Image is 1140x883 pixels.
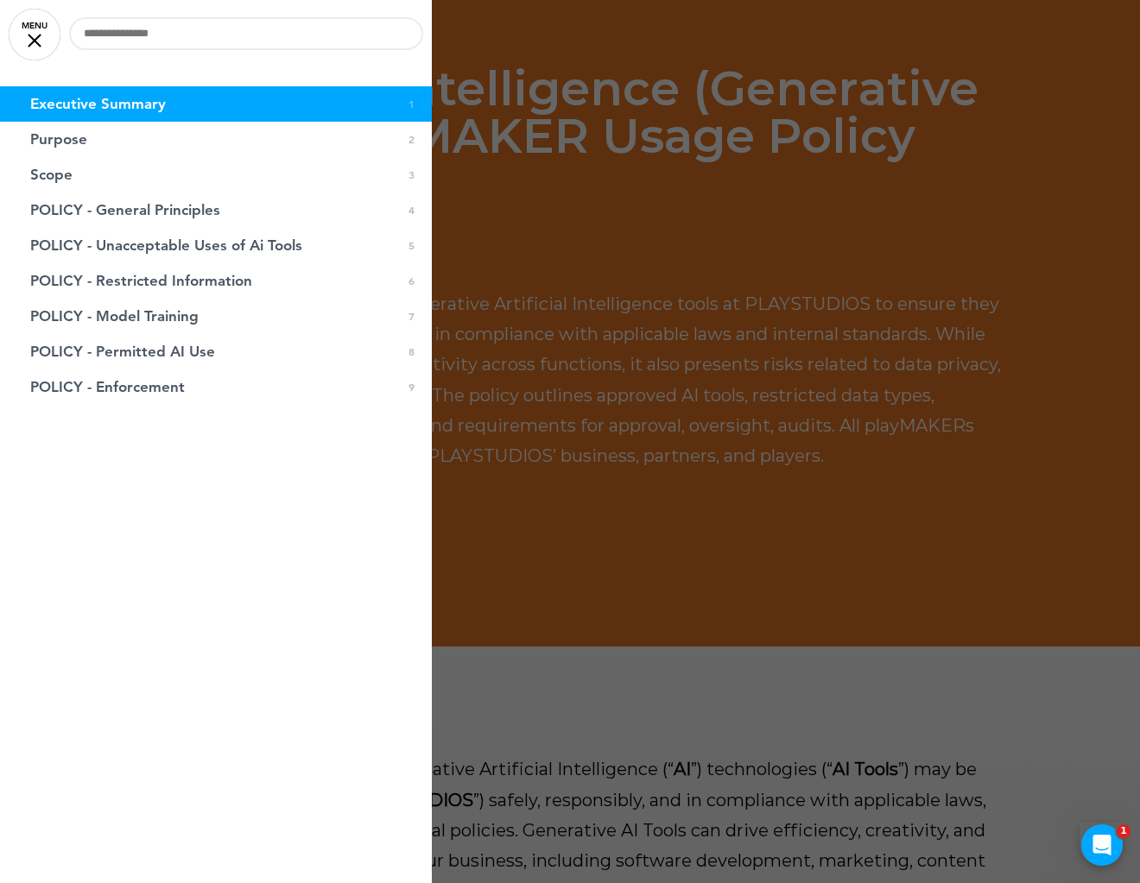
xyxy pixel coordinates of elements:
span: POLICY - Unacceptable Uses of Ai Tools [30,238,302,253]
span: Purpose [30,132,87,147]
iframe: Intercom live chat [1081,824,1123,866]
span: 4 [408,203,415,218]
a: MENU [9,9,60,60]
span: POLICY - General Principles [30,203,220,218]
span: POLICY - Permitted AI Use [30,344,215,359]
span: 1 [408,97,415,111]
span: POLICY - Restricted Information [30,274,252,288]
span: POLICY - Model Training [30,309,199,324]
span: 2 [408,132,415,147]
span: 5 [408,238,415,253]
span: POLICY - Enforcement [30,380,185,394]
span: 1 [1117,824,1130,838]
span: 8 [408,344,415,359]
span: 6 [408,274,415,288]
span: 9 [408,380,415,394]
span: Scope [30,167,73,182]
span: 3 [408,167,415,182]
span: Executive Summary [30,97,166,111]
span: 7 [408,309,415,324]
